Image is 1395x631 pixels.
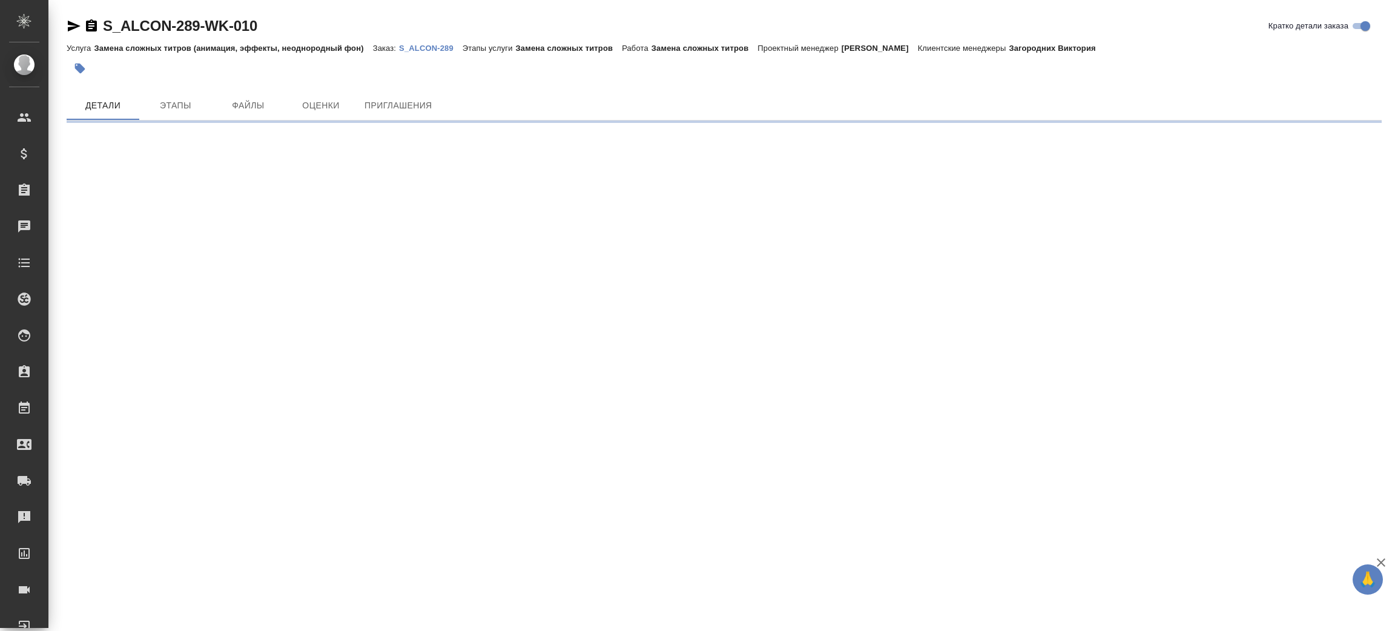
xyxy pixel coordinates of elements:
a: S_ALCON-289 [399,42,463,53]
p: Проектный менеджер [757,44,841,53]
button: 🙏 [1353,564,1383,595]
p: Клиентские менеджеры [918,44,1009,53]
span: Файлы [219,98,277,113]
span: Оценки [292,98,350,113]
p: Загородних Виктория [1009,44,1104,53]
button: Скопировать ссылку для ЯМессенджера [67,19,81,33]
span: Этапы [147,98,205,113]
p: Работа [622,44,651,53]
button: Скопировать ссылку [84,19,99,33]
p: Замена сложных титров [651,44,758,53]
span: 🙏 [1357,567,1378,592]
p: Этапы услуги [463,44,516,53]
p: Замена сложных титров [516,44,622,53]
p: Услуга [67,44,94,53]
span: Приглашения [364,98,432,113]
p: [PERSON_NAME] [842,44,918,53]
button: Добавить тэг [67,55,93,82]
a: S_ALCON-289-WK-010 [103,18,257,34]
p: Заказ: [373,44,399,53]
span: Кратко детали заказа [1268,20,1348,32]
span: Детали [74,98,132,113]
p: S_ALCON-289 [399,44,463,53]
p: Замена сложных титров (анимация, эффекты, неоднородный фон) [94,44,372,53]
